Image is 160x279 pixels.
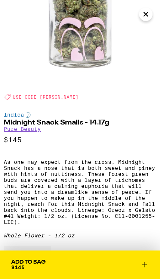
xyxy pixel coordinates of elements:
[11,259,46,265] div: Add To Bag
[4,232,156,238] div: Whole Flower - 1/2 oz
[4,136,156,144] p: $145
[26,112,31,118] img: indicaColor.svg
[4,159,156,225] p: As one may expect from the cross, Midnight Snack has a nose that is both sweet and piney with hin...
[5,6,62,13] span: Hi. Need any help?
[4,112,156,118] div: Indica
[139,7,153,21] button: Close
[4,119,156,126] h2: Midnight Snack Smalls - 14.17g
[11,264,25,270] span: $145
[4,246,51,273] div: 33 %
[4,126,41,132] a: Pure Beauty
[13,94,79,99] span: USE CODE [PERSON_NAME]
